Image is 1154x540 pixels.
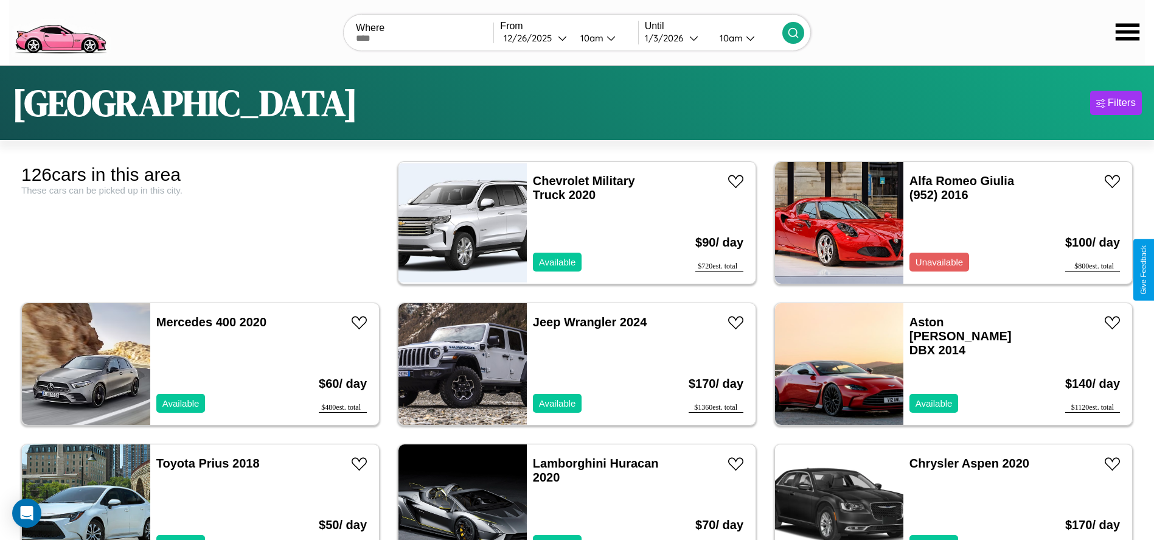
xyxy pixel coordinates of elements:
p: Available [916,395,953,412]
h3: $ 90 / day [695,223,743,262]
div: Give Feedback [1139,245,1148,295]
div: $ 720 est. total [695,262,743,272]
div: 1 / 3 / 2026 [645,32,689,44]
div: 126 cars in this area [21,164,380,185]
a: Chevrolet Military Truck 2020 [533,174,635,202]
div: 10am [714,32,746,44]
a: Mercedes 400 2020 [156,315,266,329]
div: 12 / 26 / 2025 [504,32,558,44]
h3: $ 60 / day [319,365,367,403]
h3: $ 140 / day [1065,365,1120,403]
img: logo [9,6,111,57]
div: $ 1120 est. total [1065,403,1120,413]
a: Aston [PERSON_NAME] DBX 2014 [909,315,1012,357]
a: Chrysler Aspen 2020 [909,457,1029,470]
div: These cars can be picked up in this city. [21,185,380,195]
p: Available [162,395,200,412]
a: Toyota Prius 2018 [156,457,260,470]
button: 10am [710,32,782,44]
a: Lamborghini Huracan 2020 [533,457,659,484]
div: $ 480 est. total [319,403,367,413]
button: Filters [1090,91,1142,115]
h1: [GEOGRAPHIC_DATA] [12,78,358,128]
a: Jeep Wrangler 2024 [533,315,647,329]
p: Unavailable [916,254,963,270]
label: From [500,21,638,32]
label: Where [356,23,493,33]
a: Alfa Romeo Giulia (952) 2016 [909,174,1014,202]
div: $ 1360 est. total [689,403,743,413]
h3: $ 100 / day [1065,223,1120,262]
div: Filters [1108,97,1136,109]
div: Open Intercom Messenger [12,499,41,528]
label: Until [645,21,782,32]
div: 10am [574,32,607,44]
h3: $ 170 / day [689,365,743,403]
div: $ 800 est. total [1065,262,1120,272]
button: 12/26/2025 [500,32,571,44]
button: 10am [571,32,638,44]
p: Available [539,254,576,270]
p: Available [539,395,576,412]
